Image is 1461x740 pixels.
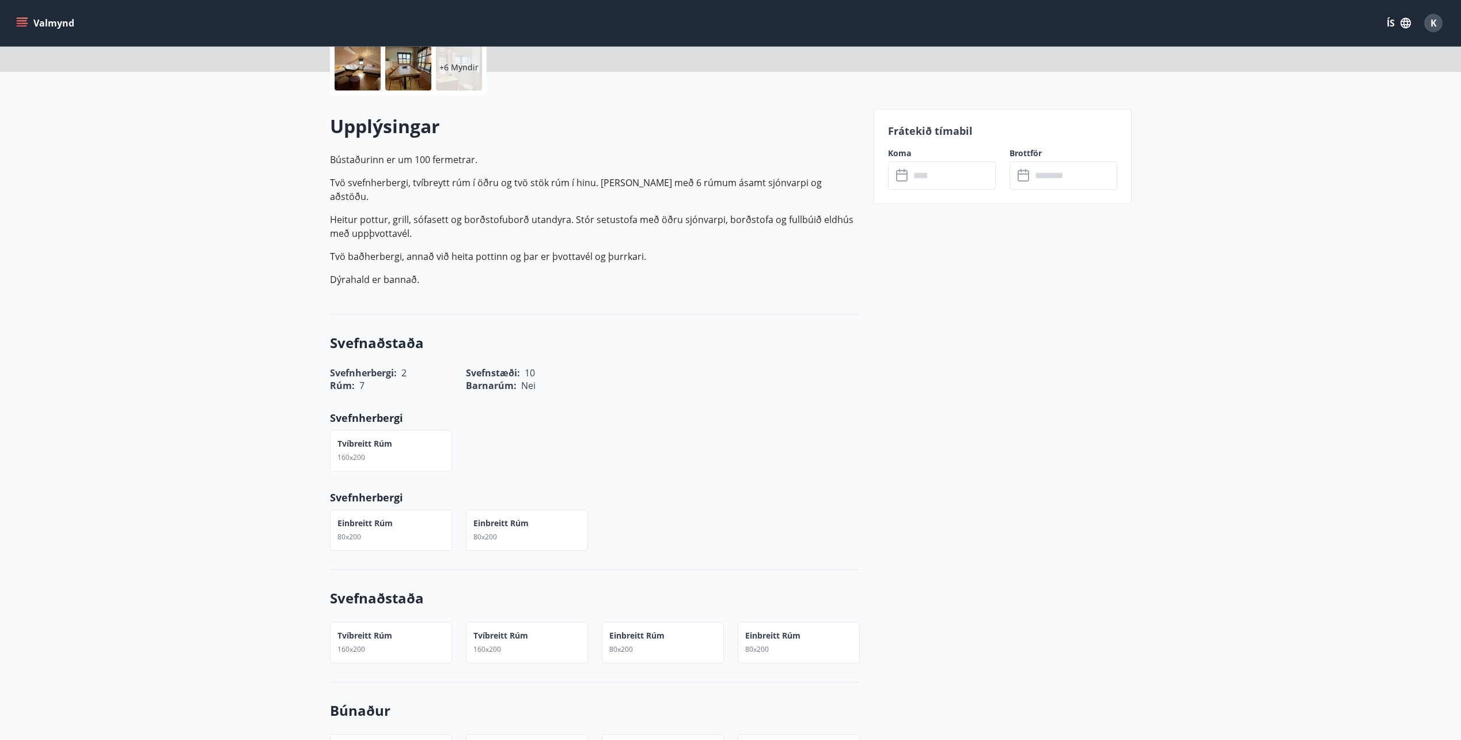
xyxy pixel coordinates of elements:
[888,148,996,159] label: Koma
[888,123,1117,138] p: Frátekið tímabil
[330,273,860,286] p: Dýrahald er bannað.
[14,13,79,33] button: menu
[473,630,528,641] p: Tvíbreitt rúm
[1010,148,1117,159] label: Brottför
[337,644,365,654] span: 160x200
[745,630,800,641] p: Einbreitt rúm
[473,532,497,542] span: 80x200
[745,644,769,654] span: 80x200
[359,379,365,392] span: 7
[521,379,536,392] span: Nei
[330,114,860,139] h2: Upplýsingar
[473,644,501,654] span: 160x200
[337,438,392,450] p: Tvíbreitt rúm
[330,588,860,608] h3: Svefnaðstaða
[330,153,860,167] p: Bústaðurinn er um 100 fermetrar.
[473,518,529,529] p: Einbreitt rúm
[330,213,860,240] p: Heitur pottur, grill, sófasett og borðstofuborð utandyra. Stór setustofa með öðru sjónvarpi, borð...
[337,532,361,542] span: 80x200
[466,379,517,392] span: Barnarúm :
[330,176,860,203] p: Tvö svefnherbergi, tvíbreytt rúm í öðru og tvö stök rúm í hinu. [PERSON_NAME] með 6 rúmum ásamt s...
[330,333,860,353] h3: Svefnaðstaða
[330,701,860,720] h3: Búnaður
[1380,13,1417,33] button: ÍS
[1430,17,1437,29] span: K
[1420,9,1447,37] button: K
[337,630,392,641] p: Tvíbreitt rúm
[337,452,365,462] span: 160x200
[609,630,665,641] p: Einbreitt rúm
[330,250,860,263] p: Tvö baðherbergi, annað við heita pottinn og þar er þvottavél og þurrkari.
[330,379,355,392] span: Rúm :
[439,62,479,73] p: +6 Myndir
[609,644,633,654] span: 80x200
[337,518,393,529] p: Einbreitt rúm
[330,490,860,505] p: Svefnherbergi
[330,410,860,425] p: Svefnherbergi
